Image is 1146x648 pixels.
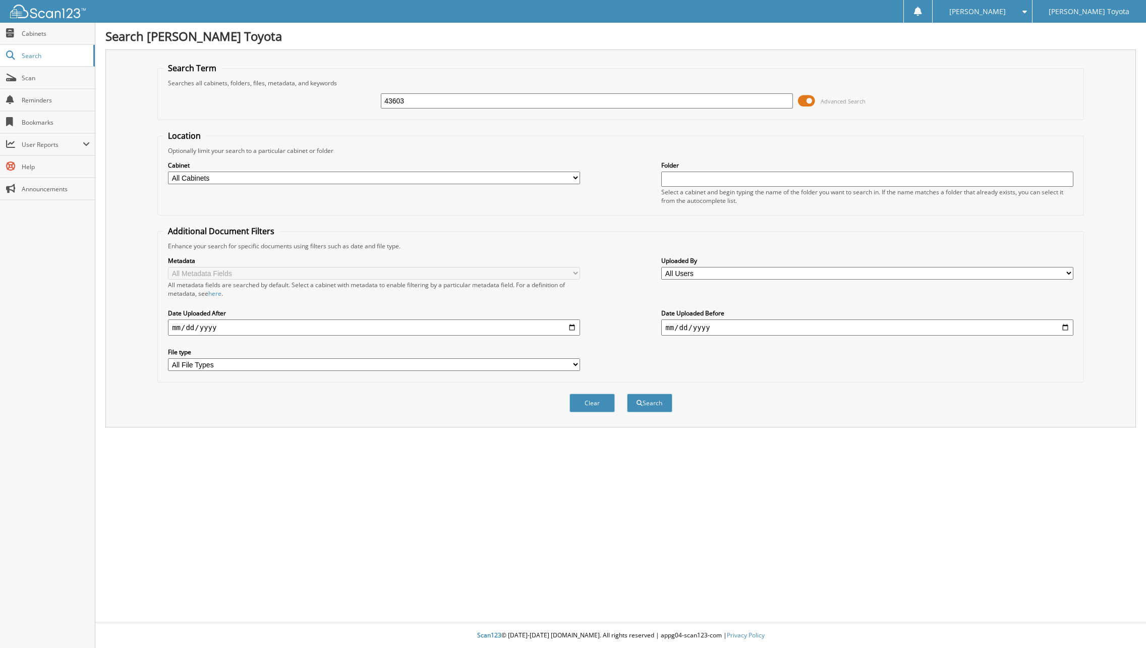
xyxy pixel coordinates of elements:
[821,97,866,105] span: Advanced Search
[163,63,221,74] legend: Search Term
[168,256,580,265] label: Metadata
[22,96,90,104] span: Reminders
[22,163,90,171] span: Help
[163,242,1078,250] div: Enhance your search for specific documents using filters such as date and file type.
[661,309,1073,317] label: Date Uploaded Before
[10,5,86,18] img: scan123-logo-white.svg
[168,348,580,356] label: File type
[168,281,580,298] div: All metadata fields are searched by default. Select a cabinet with metadata to enable filtering b...
[661,188,1073,205] div: Select a cabinet and begin typing the name of the folder you want to search in. If the name match...
[105,28,1136,44] h1: Search [PERSON_NAME] Toyota
[163,146,1078,155] div: Optionally limit your search to a particular cabinet or folder
[163,226,279,237] legend: Additional Document Filters
[95,623,1146,648] div: © [DATE]-[DATE] [DOMAIN_NAME]. All rights reserved | appg04-scan123-com |
[1096,600,1146,648] iframe: Chat Widget
[661,161,1073,170] label: Folder
[22,51,88,60] span: Search
[22,118,90,127] span: Bookmarks
[727,631,765,639] a: Privacy Policy
[627,394,672,412] button: Search
[1049,9,1129,15] span: [PERSON_NAME] Toyota
[22,185,90,193] span: Announcements
[168,319,580,336] input: start
[163,79,1078,87] div: Searches all cabinets, folders, files, metadata, and keywords
[168,309,580,317] label: Date Uploaded After
[208,289,221,298] a: here
[569,394,615,412] button: Clear
[22,140,83,149] span: User Reports
[477,631,501,639] span: Scan123
[949,9,1006,15] span: [PERSON_NAME]
[661,256,1073,265] label: Uploaded By
[168,161,580,170] label: Cabinet
[661,319,1073,336] input: end
[22,74,90,82] span: Scan
[163,130,206,141] legend: Location
[22,29,90,38] span: Cabinets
